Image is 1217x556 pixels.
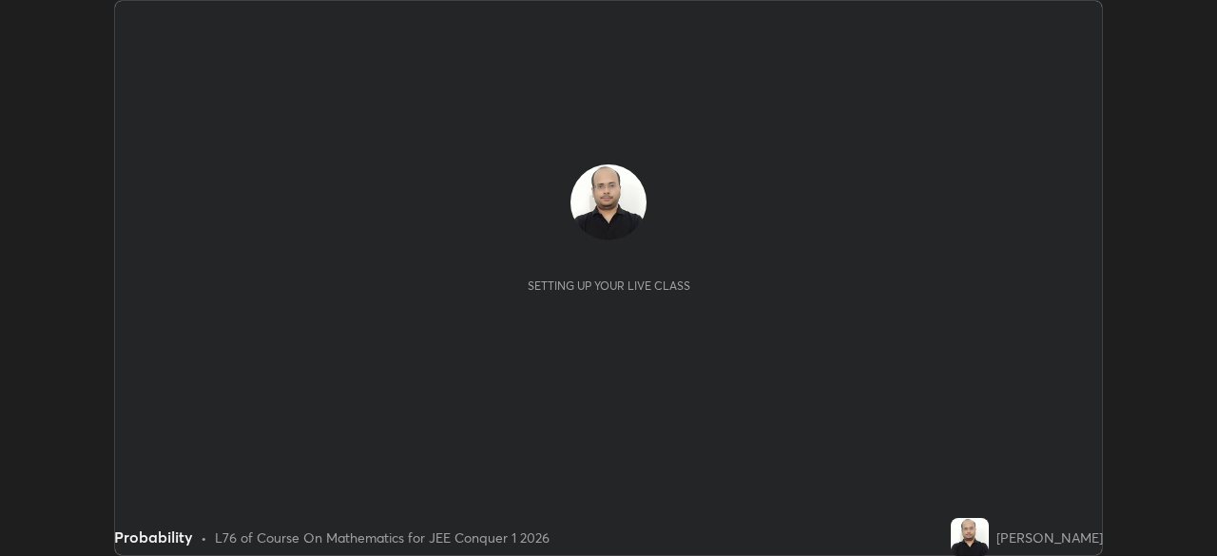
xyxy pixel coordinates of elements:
div: L76 of Course On Mathematics for JEE Conquer 1 2026 [215,527,550,547]
div: Probability [114,526,193,548]
div: • [201,527,207,547]
img: 83f50dee00534478af7b78a8c624c472.jpg [570,164,647,240]
div: Setting up your live class [528,278,690,293]
img: 83f50dee00534478af7b78a8c624c472.jpg [951,518,989,556]
div: [PERSON_NAME] [996,527,1103,547]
